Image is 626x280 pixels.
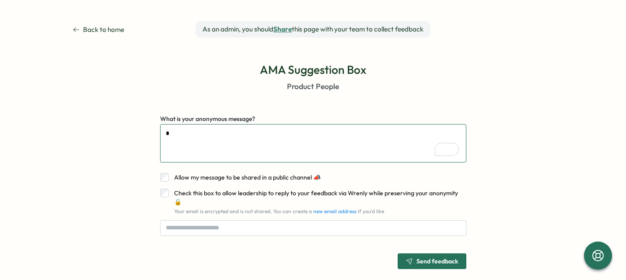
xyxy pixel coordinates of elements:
div: As an admin, you should this page with your team to collect feedback [196,21,430,38]
button: Share [273,25,292,33]
a: Back to home [73,22,124,38]
textarea: To enrich screen reader interactions, please activate Accessibility in Grammarly extension settings [160,124,466,162]
span: Back to home [83,22,124,38]
label: What is your anonymous message? [160,114,255,124]
span: Your email is encrypted and is not shared. You can create a if you'd like [174,208,384,214]
p: AMA Suggestion Box [260,62,366,77]
span: Allow my message to be shared in a public channel 📣 [174,173,321,181]
span: Send feedback [416,258,458,264]
p: Product People [287,81,339,92]
button: Send feedback [398,253,466,269]
span: Check this box to allow leadership to reply to your feedback via Wrenly while preserving your ano... [174,189,458,206]
a: new email address [313,208,357,214]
